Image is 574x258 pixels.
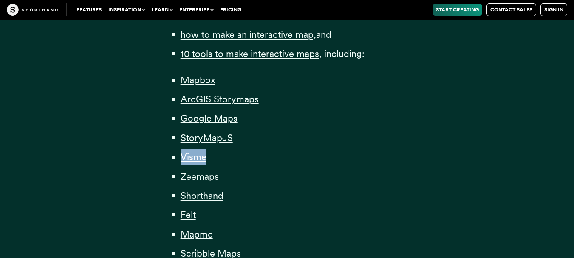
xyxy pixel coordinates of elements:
span: and [316,29,331,40]
a: Google Maps [181,113,238,124]
a: Features [73,4,105,16]
img: The Craft [7,4,58,16]
a: Sign in [540,3,567,16]
a: Start Creating [433,4,482,16]
a: StoryMapJS [181,132,233,143]
a: 10 tools to make interactive maps [181,48,319,59]
a: Mapbox [181,74,215,85]
a: Visme [181,151,206,162]
button: Enterprise [176,4,217,16]
a: how to make an interactive map, [181,29,316,40]
button: Learn [148,4,176,16]
a: Felt [181,209,196,220]
a: ArcGIS Storymaps [181,94,259,105]
button: Inspiration [105,4,148,16]
a: Shorthand [181,190,223,201]
a: Pricing [217,4,245,16]
a: Zeemaps [181,171,219,182]
a: Contact Sales [486,3,536,16]
span: , including: [319,48,365,59]
a: Mapme [181,229,213,240]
